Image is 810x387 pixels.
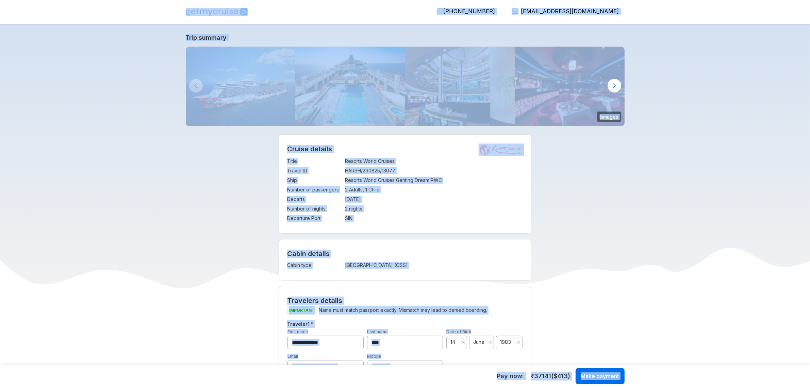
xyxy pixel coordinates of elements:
[342,214,345,223] td: :
[186,47,296,126] img: GentingDreambyResortsWorldCruises-KlookIndia.jpg
[287,329,308,334] label: First name
[287,297,523,305] h2: Travelers details
[287,156,342,166] td: Title
[444,8,495,15] span: [PHONE_NUMBER]
[287,306,523,315] p: Name must match passport exactly. Mismatch may lead to denied boarding.
[512,8,518,15] img: Email
[345,166,523,175] td: HARSH/290825/13077
[342,195,345,204] td: :
[287,354,298,359] label: Email
[345,260,470,270] td: [GEOGRAPHIC_DATA] (OSS)
[345,214,523,223] td: SIN
[461,340,465,344] svg: close
[342,166,345,175] td: :
[488,339,492,346] button: Clear
[367,329,388,334] label: Last name
[405,47,515,126] img: 4.jpg
[517,339,521,346] button: Clear
[287,195,342,204] td: Departs
[497,372,524,380] h5: Pay now :
[342,175,345,185] td: :
[345,185,523,195] td: 2 Adults, 1 Child
[342,204,345,214] td: :
[287,250,523,258] h4: Cabin details
[287,175,342,185] td: Ship
[515,47,625,126] img: 16.jpg
[431,8,495,15] a: [PHONE_NUMBER]
[446,329,471,334] label: Date of Birth
[287,166,342,175] td: Travel ID
[342,156,345,166] td: :
[597,112,621,122] small: 5 images
[295,47,405,126] img: Main-Pool-800x533.jpg
[345,175,523,185] td: Resorts World Cruises Genting Dream RWC
[345,156,523,166] td: Resorts World Cruises
[517,340,521,344] svg: close
[287,185,342,195] td: Number of passengers
[437,8,444,15] img: WhatsApp
[186,34,625,41] a: Trip summary
[287,260,342,270] td: Cabin type
[531,372,571,381] span: ₹ 37141 ($ 413 )
[345,195,523,204] td: [DATE]
[342,185,345,195] td: :
[287,214,342,223] td: Departure Port
[367,354,381,359] label: Mobile
[287,145,523,153] h2: Cruise details
[500,339,514,346] span: 1983
[461,339,465,346] button: Clear
[345,204,523,214] td: 2 nights
[521,8,619,15] span: [EMAIL_ADDRESS][DOMAIN_NAME]
[342,260,345,270] td: :
[576,368,625,384] button: Make payment
[488,340,492,344] svg: close
[287,204,342,214] td: Number of nights
[450,339,459,346] span: 14
[287,306,317,314] span: IMPORTANT
[473,339,486,346] span: June
[286,320,524,328] h5: Traveler 1
[506,8,619,15] a: [EMAIL_ADDRESS][DOMAIN_NAME]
